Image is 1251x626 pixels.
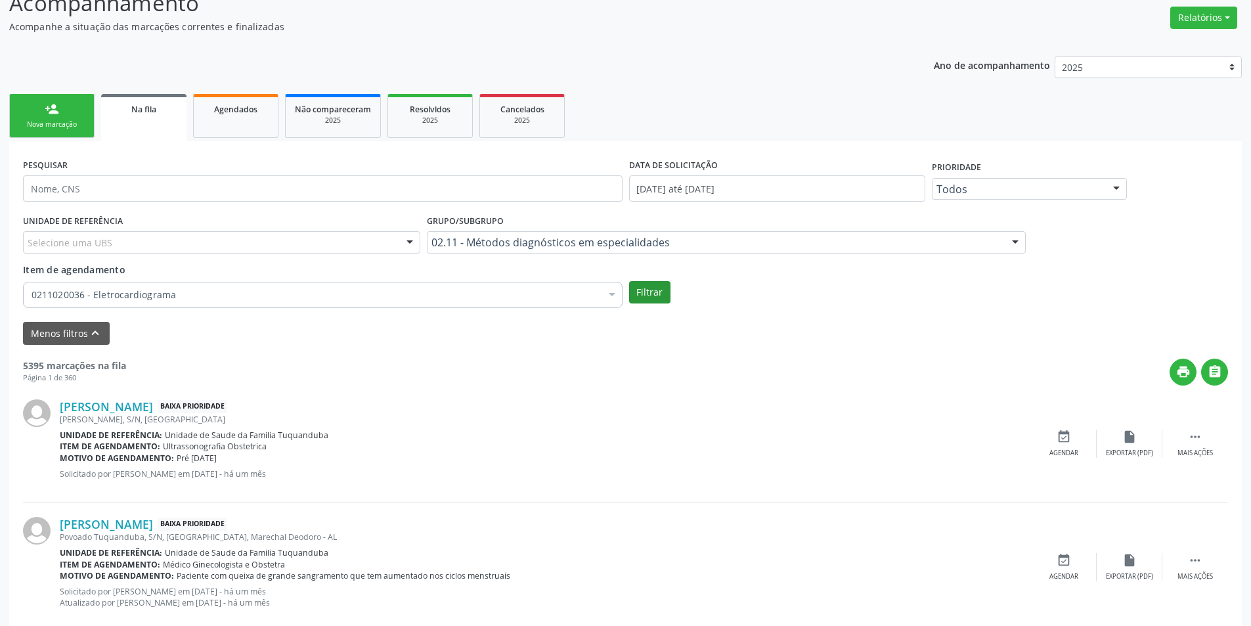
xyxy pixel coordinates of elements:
[23,372,126,384] div: Página 1 de 360
[431,236,999,249] span: 02.11 - Métodos diagnósticos em especialidades
[295,116,371,125] div: 2025
[19,120,85,129] div: Nova marcação
[1208,365,1222,379] i: 
[410,104,450,115] span: Resolvidos
[177,570,510,581] span: Paciente com queixa de grande sangramento que tem aumentado nos ciclos menstruais
[165,430,328,441] span: Unidade de Saude da Familia Tuquanduba
[60,453,174,464] b: Motivo de agendamento:
[1177,449,1213,458] div: Mais ações
[28,236,112,250] span: Selecione uma UBS
[1122,553,1137,568] i: insert_drive_file
[177,453,217,464] span: Pré [DATE]
[163,441,267,452] span: Ultrassonografia Obstetrica
[23,263,125,276] span: Item de agendamento
[1188,553,1202,568] i: 
[60,559,160,570] b: Item de agendamento:
[629,281,670,303] button: Filtrar
[32,288,601,302] span: 0211020036 - Eletrocardiograma
[60,586,1031,608] p: Solicitado por [PERSON_NAME] em [DATE] - há um mês Atualizado por [PERSON_NAME] em [DATE] - há um...
[158,400,227,414] span: Baixa Prioridade
[60,468,1031,480] p: Solicitado por [PERSON_NAME] em [DATE] - há um mês
[60,441,160,452] b: Item de agendamento:
[1049,572,1078,581] div: Agendar
[23,211,123,231] label: UNIDADE DE REFERÊNCIA
[1106,572,1153,581] div: Exportar (PDF)
[932,158,981,178] label: Prioridade
[23,399,51,427] img: img
[23,359,126,372] strong: 5395 marcações na fila
[1170,359,1196,386] button: print
[45,102,59,116] div: person_add
[23,322,110,345] button: Menos filtroskeyboard_arrow_up
[1122,430,1137,444] i: insert_drive_file
[165,547,328,558] span: Unidade de Saude da Familia Tuquanduba
[158,518,227,531] span: Baixa Prioridade
[131,104,156,115] span: Na fila
[60,517,153,531] a: [PERSON_NAME]
[1057,553,1071,568] i: event_available
[23,517,51,545] img: img
[489,116,555,125] div: 2025
[936,183,1100,196] span: Todos
[500,104,544,115] span: Cancelados
[88,326,102,340] i: keyboard_arrow_up
[397,116,463,125] div: 2025
[934,56,1050,73] p: Ano de acompanhamento
[1057,430,1071,444] i: event_available
[1049,449,1078,458] div: Agendar
[60,414,1031,425] div: [PERSON_NAME], S/N, [GEOGRAPHIC_DATA]
[1106,449,1153,458] div: Exportar (PDF)
[60,570,174,581] b: Motivo de agendamento:
[629,175,925,202] input: Selecione um intervalo
[9,20,872,34] p: Acompanhe a situação das marcações correntes e finalizadas
[23,155,68,175] label: PESQUISAR
[1201,359,1228,386] button: 
[427,211,504,231] label: Grupo/Subgrupo
[23,175,623,202] input: Nome, CNS
[1177,572,1213,581] div: Mais ações
[1170,7,1237,29] button: Relatórios
[60,430,162,441] b: Unidade de referência:
[163,559,285,570] span: Médico Ginecologista e Obstetra
[60,547,162,558] b: Unidade de referência:
[60,399,153,414] a: [PERSON_NAME]
[629,155,718,175] label: DATA DE SOLICITAÇÃO
[295,104,371,115] span: Não compareceram
[1188,430,1202,444] i: 
[1176,365,1191,379] i: print
[60,531,1031,543] div: Povoado Tuquanduba, S/N, [GEOGRAPHIC_DATA], Marechal Deodoro - AL
[214,104,257,115] span: Agendados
